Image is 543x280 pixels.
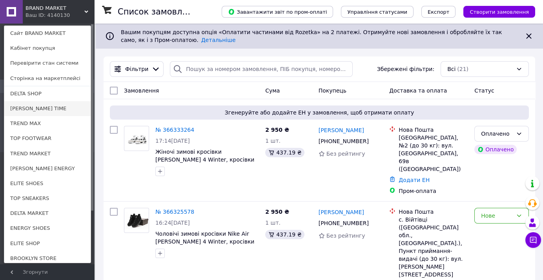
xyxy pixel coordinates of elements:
div: Оплачено [474,145,517,154]
div: с. Війтівці ([GEOGRAPHIC_DATA] обл., [GEOGRAPHIC_DATA].), Пункт приймання-видачі (до 30 кг): вул.... [399,216,468,278]
div: Пром-оплата [399,187,468,195]
span: BRAND MARKET [26,5,84,12]
div: 437.19 ₴ [265,148,304,157]
span: Всі [447,65,456,73]
a: DELTA SHOP [4,86,91,101]
div: Оплачено [481,129,513,138]
div: [PHONE_NUMBER] [317,218,370,229]
a: Додати ЕН [399,177,430,183]
span: Експорт [428,9,450,15]
a: Сторінка на маркетплейсі [4,71,91,86]
span: Замовлення [124,87,159,94]
button: Управління статусами [341,6,414,18]
a: ENERGY SHOES [4,221,91,236]
div: [PHONE_NUMBER] [317,136,370,147]
button: Експорт [421,6,456,18]
a: Фото товару [124,208,149,233]
a: [PERSON_NAME] ENERGY [4,161,91,176]
a: TREND MARKET [4,146,91,161]
span: Завантажити звіт по пром-оплаті [228,8,327,15]
a: Створити замовлення [456,8,535,15]
div: Ваш ID: 4140130 [26,12,58,19]
img: Фото товару [124,131,149,146]
a: Перевірити стан системи [4,56,91,71]
a: ELITE SHOP [4,236,91,251]
a: Сайт BRAND MARKET [4,26,91,41]
span: 2 950 ₴ [265,127,289,133]
span: Управління статусами [347,9,407,15]
span: Згенеруйте або додайте ЕН у замовлення, щоб отримати оплату [113,109,526,116]
a: Детальніше [201,37,236,43]
span: 16:24[DATE] [155,220,190,226]
a: TOP FOOTWEAR [4,131,91,146]
a: TREND MAX [4,116,91,131]
a: [PERSON_NAME] [319,208,364,216]
span: 17:14[DATE] [155,138,190,144]
a: [PERSON_NAME] TIME [4,101,91,116]
a: DELTA MARKET [4,206,91,221]
input: Пошук за номером замовлення, ПІБ покупця, номером телефону, Email, номером накладної [170,61,353,77]
div: [GEOGRAPHIC_DATA], №2 (до 30 кг): вул. [GEOGRAPHIC_DATA], 69в ([GEOGRAPHIC_DATA]) [399,134,468,173]
span: Статус [474,87,494,94]
span: 2 950 ₴ [265,209,289,215]
a: TOP SNEAKERS [4,191,91,206]
a: BROOKLYN STORE [4,251,91,266]
a: Жіночі зимові кросівки [PERSON_NAME] 4 Winter, кросівки на зиму теплі з хутром, В'єтнам 39 [155,149,257,171]
span: Вашим покупцям доступна опція «Оплатити частинами від Rozetka» на 2 платежі. Отримуйте нові замов... [121,29,502,43]
button: Створити замовлення [463,6,535,18]
button: Завантажити звіт по пром-оплаті [222,6,333,18]
span: Без рейтингу [326,233,365,239]
a: ELITE SHOES [4,176,91,191]
a: № 366325578 [155,209,194,215]
div: Нова Пошта [399,208,468,216]
a: Кабінет покупця [4,41,91,56]
span: (21) [457,66,468,72]
img: Фото товару [124,212,149,229]
div: Нова Пошта [399,126,468,134]
a: Чоловічі зимові кросівки Nike Air [PERSON_NAME] 4 Winter, кросівки з хутром на зиму, В'єтнам 42 [155,231,254,253]
span: Фільтри [125,65,148,73]
span: Збережені фільтри: [377,65,434,73]
a: [PERSON_NAME] [319,126,364,134]
a: № 366333264 [155,127,194,133]
a: Фото товару [124,126,149,151]
span: Створити замовлення [470,9,529,15]
span: Cума [265,87,280,94]
span: Покупець [319,87,346,94]
div: Нове [481,211,513,220]
h1: Список замовлень [118,7,197,16]
button: Чат з покупцем [525,232,541,248]
span: 1 шт. [265,138,281,144]
span: 1 шт. [265,220,281,226]
span: Без рейтингу [326,151,365,157]
span: Доставка та оплата [389,87,447,94]
div: 437.19 ₴ [265,230,304,239]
